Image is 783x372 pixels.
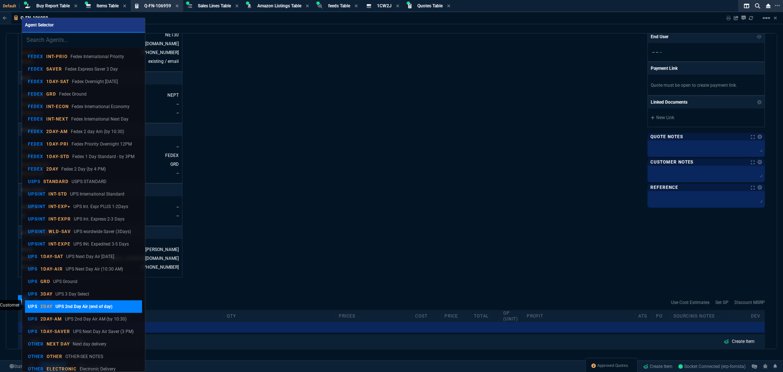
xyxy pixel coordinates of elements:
[40,304,52,310] p: 2DAY
[28,204,46,210] p: UPSINT
[48,229,71,235] p: WLD-SAV
[46,79,69,85] p: 1DAY-SAT
[73,203,128,210] p: UPS Int. Expr PLUS 1-2Days
[46,116,68,122] p: INT-NEXT
[28,366,44,372] p: OTHER
[28,179,40,185] p: USPS
[46,54,68,60] p: INT-PRIO
[40,329,70,335] p: 1DAY-SAVER
[48,241,70,247] p: INT-EXPE
[40,316,62,322] p: 2DAY-AM
[55,303,112,310] p: UPS 2nd Day Air (end of day)
[71,128,124,135] p: Fedex 2 day Am (by 10:30)
[28,304,37,310] p: UPS
[28,279,37,285] p: UPS
[72,153,134,160] p: Fedex 1 Day Standard - by 3PM
[22,33,145,47] input: Search Agents...
[72,141,132,147] p: Fedex Priority Overnight 12PM
[28,191,46,197] p: UPSINT
[48,216,71,222] p: INT-EXPR
[65,316,127,322] p: UPS 2nd Day Air AM (by 10:30)
[47,366,77,372] p: ELECTRONIC
[28,354,44,360] p: OTHER
[73,241,129,247] p: UPS INt. Expedited 3-5 Days
[73,341,106,347] p: Next day delivery
[72,78,118,85] p: Fedex Overnight [DATE]
[40,254,63,260] p: 1DAY-SAT
[28,104,43,110] p: FEDEX
[61,166,106,172] p: Fedex 2 Day (by 4 PM)
[28,266,37,272] p: UPS
[28,166,43,172] p: FEDEX
[28,141,43,147] p: FEDEX
[28,254,37,260] p: UPS
[28,66,43,72] p: FEDEX
[74,228,131,235] p: UPS wordwide Saver (3Days)
[46,154,69,160] p: 1DAY-STD
[28,154,43,160] p: FEDEX
[46,104,69,110] p: INT-ECON
[46,91,56,97] p: GRD
[46,141,69,147] p: 1DAY-PRI
[43,179,69,185] p: STANDARD
[59,91,87,97] p: Fedex Ground
[40,279,50,285] p: GRD
[74,216,124,222] p: UPS Int. Express 2-3 Days
[72,178,106,185] p: USPS STANDARD
[28,241,46,247] p: UPSINT
[48,204,70,210] p: INT-EXP+
[40,291,52,297] p: 3DAY
[28,116,43,122] p: FEDEX
[40,266,63,272] p: 1DAY-AIR
[70,53,124,60] p: Fedex International Priority
[46,66,62,72] p: SAVER
[28,54,43,60] p: FEDEX
[28,91,43,97] p: FEDEX
[66,266,123,272] p: UPS Next Day Air (10:30 AM)
[46,166,58,172] p: 2DAY
[28,216,46,222] p: UPSINT
[70,191,124,197] p: UPS International Standard
[25,22,54,28] span: Agent Selector
[28,341,44,347] p: OTHER
[47,341,70,347] p: NEXT DAY
[46,129,68,135] p: 2DAY-AM
[53,278,77,285] p: UPS Ground
[28,316,37,322] p: UPS
[28,229,46,235] p: UPSINT
[72,103,130,110] p: Fedex International Economy
[47,354,62,360] p: OTHER
[71,116,128,122] p: Fedex International Next Day
[55,291,89,297] p: UPS 3 Day Select
[66,253,114,260] p: UPS Next Day Air [DATE]
[65,66,118,72] p: Fedex Express Saver 3 Day
[28,329,37,335] p: UPS
[65,353,103,360] p: OTHER-SEE NOTES
[73,328,134,335] p: UPS Next Day Air Saver (3 PM)
[48,191,67,197] p: INT-STD
[28,79,43,85] p: FEDEX
[28,129,43,135] p: FEDEX
[28,291,37,297] p: UPS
